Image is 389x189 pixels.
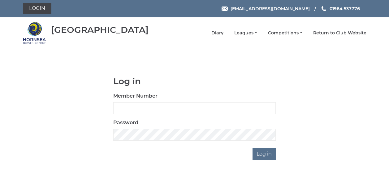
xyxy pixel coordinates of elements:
[234,30,257,36] a: Leagues
[231,6,310,11] span: [EMAIL_ADDRESS][DOMAIN_NAME]
[113,77,276,86] h1: Log in
[268,30,302,36] a: Competitions
[330,6,360,11] span: 01964 537776
[321,5,360,12] a: Phone us 01964 537776
[211,30,223,36] a: Diary
[51,25,149,35] div: [GEOGRAPHIC_DATA]
[113,119,138,126] label: Password
[222,5,310,12] a: Email [EMAIL_ADDRESS][DOMAIN_NAME]
[23,21,46,45] img: Hornsea Bowls Centre
[113,92,158,100] label: Member Number
[313,30,366,36] a: Return to Club Website
[222,7,228,11] img: Email
[253,148,276,160] input: Log in
[322,6,326,11] img: Phone us
[23,3,51,14] a: Login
